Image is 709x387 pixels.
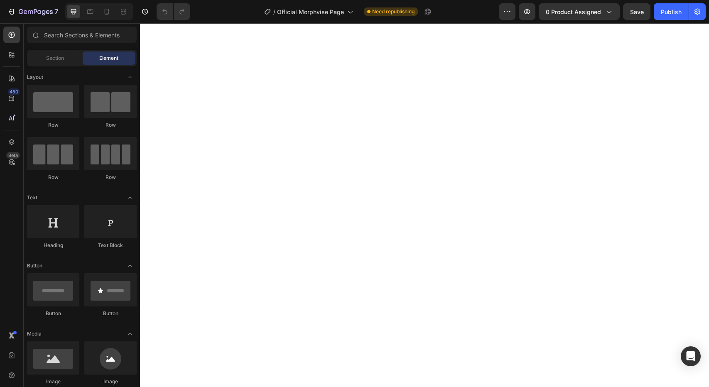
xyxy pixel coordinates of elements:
[84,378,137,385] div: Image
[27,73,43,81] span: Layout
[273,7,275,16] span: /
[277,7,344,16] span: Official Morphvise Page
[623,3,650,20] button: Save
[654,3,689,20] button: Publish
[84,310,137,317] div: Button
[8,88,20,95] div: 450
[372,8,415,15] span: Need republishing
[123,191,137,204] span: Toggle open
[3,3,62,20] button: 7
[27,27,137,43] input: Search Sections & Elements
[6,152,20,159] div: Beta
[54,7,58,17] p: 7
[84,174,137,181] div: Row
[157,3,190,20] div: Undo/Redo
[99,54,118,62] span: Element
[46,54,64,62] span: Section
[27,330,42,338] span: Media
[27,378,79,385] div: Image
[539,3,620,20] button: 0 product assigned
[27,121,79,129] div: Row
[630,8,644,15] span: Save
[123,327,137,340] span: Toggle open
[140,23,709,387] iframe: Design area
[661,7,682,16] div: Publish
[123,71,137,84] span: Toggle open
[27,174,79,181] div: Row
[123,259,137,272] span: Toggle open
[84,242,137,249] div: Text Block
[84,121,137,129] div: Row
[27,310,79,317] div: Button
[681,346,701,366] div: Open Intercom Messenger
[27,194,37,201] span: Text
[546,7,601,16] span: 0 product assigned
[27,262,42,269] span: Button
[27,242,79,249] div: Heading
